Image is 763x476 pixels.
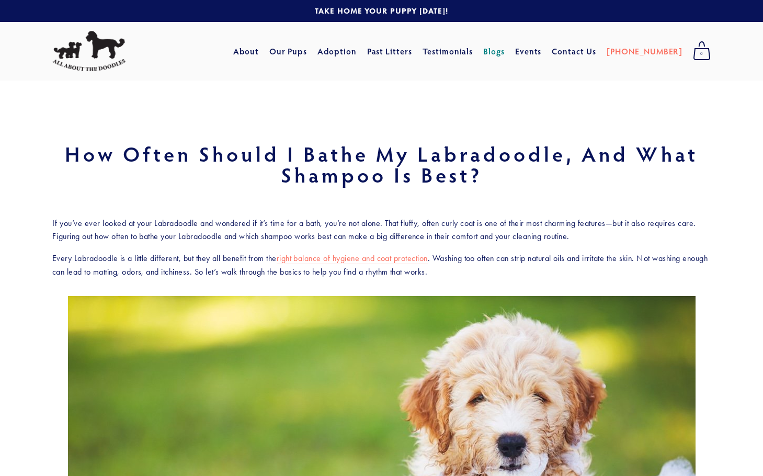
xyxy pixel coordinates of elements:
[277,253,428,264] a: right balance of hygiene and coat protection
[423,42,473,61] a: Testimonials
[552,42,596,61] a: Contact Us
[52,217,711,243] p: If you’ve ever looked at your Labradoodle and wondered if it’s time for a bath, you’re not alone....
[233,42,259,61] a: About
[693,47,711,61] span: 0
[607,42,682,61] a: [PHONE_NUMBER]
[483,42,505,61] a: Blogs
[515,42,542,61] a: Events
[317,42,357,61] a: Adoption
[269,42,308,61] a: Our Pups
[367,46,413,56] a: Past Litters
[688,38,716,64] a: 0 items in cart
[52,143,711,185] h1: How Often Should I Bathe My Labradoodle, and What Shampoo Is Best?
[52,31,126,72] img: All About The Doodles
[52,252,711,278] p: Every Labradoodle is a little different, but they all benefit from the . Washing too often can st...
